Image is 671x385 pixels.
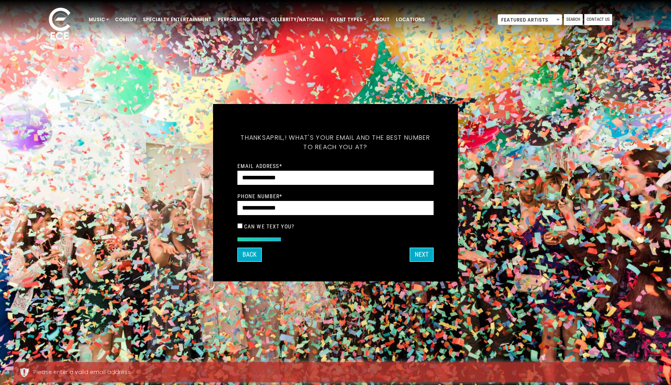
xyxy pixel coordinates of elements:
[369,13,393,26] a: About
[40,5,79,44] img: ece_new_logo_whitev2-1.png
[215,13,268,26] a: Performing Arts
[266,133,285,142] span: April,
[237,162,282,170] label: Email Address
[410,248,434,262] button: Next
[393,13,428,26] a: Locations
[140,13,215,26] a: Specialty Entertainment
[237,193,283,200] label: Phone Number
[237,248,262,262] button: Back
[498,14,562,25] span: Featured Artists
[33,368,651,376] div: Please enter a valid email address
[244,223,294,230] label: Can we text you?
[112,13,140,26] a: Comedy
[237,124,434,161] h5: Thanks ! What's your email and the best number to reach you at?
[498,15,562,26] span: Featured Artists
[86,13,112,26] a: Music
[268,13,327,26] a: Celebrity/National
[584,14,612,25] a: Contact Us
[327,13,369,26] a: Event Types
[564,14,583,25] a: Search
